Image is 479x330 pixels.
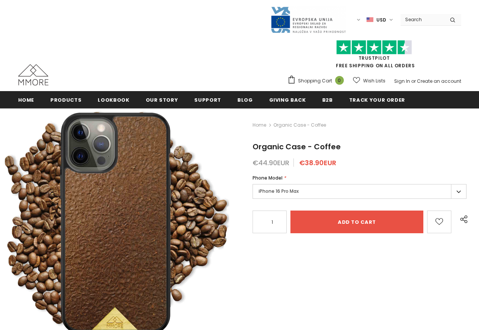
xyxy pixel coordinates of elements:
a: Lookbook [98,91,129,108]
label: iPhone 16 Pro Max [253,184,467,199]
span: Organic Case - Coffee [273,121,326,130]
a: Create an account [417,78,461,84]
span: €44.90EUR [253,158,289,167]
a: Home [253,121,266,130]
span: Blog [237,96,253,104]
a: Javni Razpis [270,16,346,23]
span: Organic Case - Coffee [253,141,341,152]
span: B2B [322,96,333,104]
span: €38.90EUR [299,158,336,167]
span: Wish Lists [363,77,385,85]
a: Wish Lists [353,74,385,87]
img: Javni Razpis [270,6,346,34]
img: Trust Pilot Stars [336,40,412,55]
span: Home [18,96,34,104]
input: Search Site [401,14,444,25]
span: support [194,96,221,104]
span: Phone Model [253,175,282,181]
img: USD [367,17,373,23]
a: Our Story [146,91,178,108]
a: Trustpilot [359,55,390,61]
a: B2B [322,91,333,108]
span: FREE SHIPPING ON ALL ORDERS [287,43,461,69]
a: Sign In [394,78,410,84]
img: MMORE Cases [18,64,48,85]
a: Products [50,91,81,108]
a: support [194,91,221,108]
span: Lookbook [98,96,129,104]
a: Giving back [269,91,306,108]
span: Our Story [146,96,178,104]
a: Track your order [349,91,405,108]
span: Products [50,96,81,104]
a: Blog [237,91,253,108]
span: or [411,78,416,84]
span: Track your order [349,96,405,104]
span: Shopping Cart [298,77,332,85]
a: Shopping Cart 0 [287,75,348,87]
span: USD [376,16,386,24]
span: Giving back [269,96,306,104]
span: 0 [335,76,344,85]
a: Home [18,91,34,108]
input: Add to cart [290,211,423,233]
